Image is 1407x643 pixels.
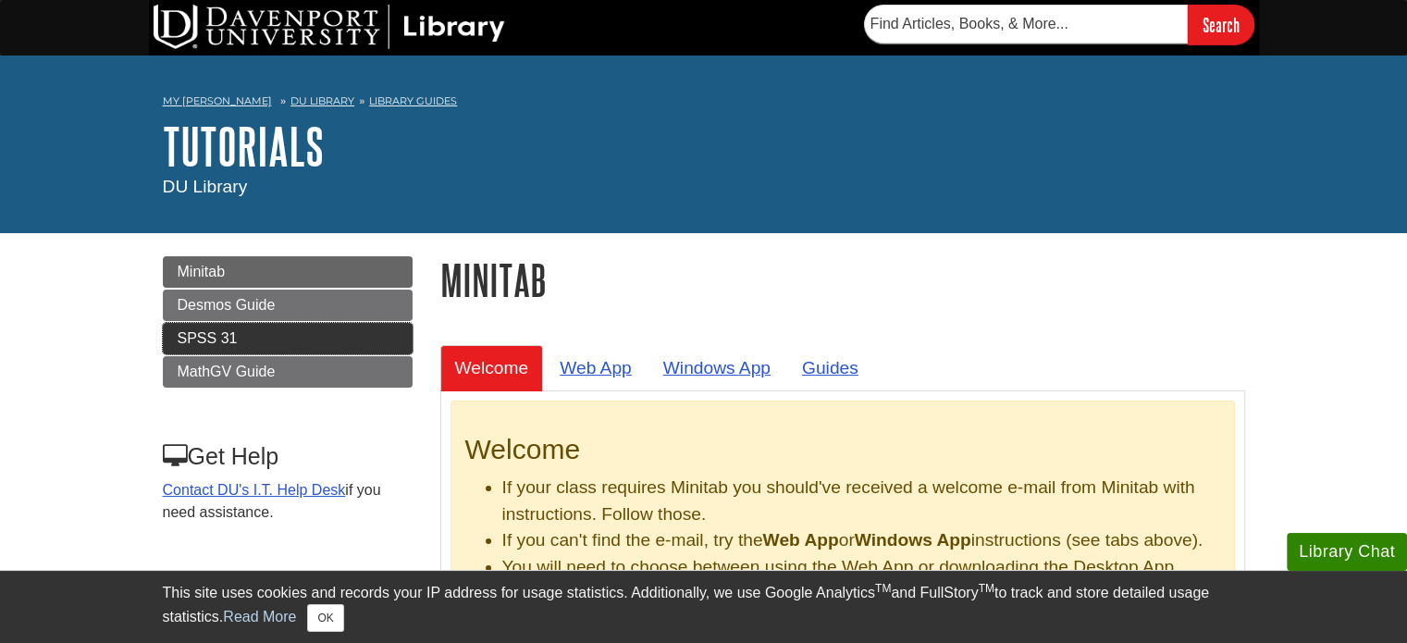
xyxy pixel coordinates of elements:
img: DU Library [154,5,505,49]
a: Web App [545,345,647,390]
a: Desmos Guide [163,290,413,321]
button: Library Chat [1287,533,1407,571]
li: If you can't find the e-mail, try the or instructions (see tabs above). [502,527,1220,554]
a: MathGV Guide [163,356,413,388]
form: Searches DU Library's articles, books, and more [864,5,1254,44]
h1: Minitab [440,256,1245,303]
sup: TM [979,582,994,595]
nav: breadcrumb [163,89,1245,118]
b: Web App [763,530,839,550]
a: Guides [787,345,873,390]
span: Minitab [178,264,226,279]
a: Welcome [440,345,544,390]
input: Find Articles, Books, & More... [864,5,1188,43]
a: Windows App [648,345,785,390]
h3: Get Help [163,443,411,470]
button: Close [307,604,343,632]
a: Minitab [163,256,413,288]
h2: Welcome [465,434,1220,465]
a: SPSS 31 [163,323,413,354]
a: DU Library [290,94,354,107]
span: Desmos Guide [178,297,276,313]
a: My [PERSON_NAME] [163,93,272,109]
a: Library Guides [369,94,457,107]
span: MathGV Guide [178,364,276,379]
a: Tutorials [163,117,324,175]
sup: TM [875,582,891,595]
p: if you need assistance. [163,479,411,524]
a: Read More [223,609,296,624]
div: This site uses cookies and records your IP address for usage statistics. Additionally, we use Goo... [163,582,1245,632]
span: SPSS 31 [178,330,238,346]
a: Contact DU's I.T. Help Desk [163,482,346,498]
span: DU Library [163,177,248,196]
b: Windows App [855,530,971,550]
input: Search [1188,5,1254,44]
li: If your class requires Minitab you should've received a welcome e-mail from Minitab with instruct... [502,475,1220,528]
